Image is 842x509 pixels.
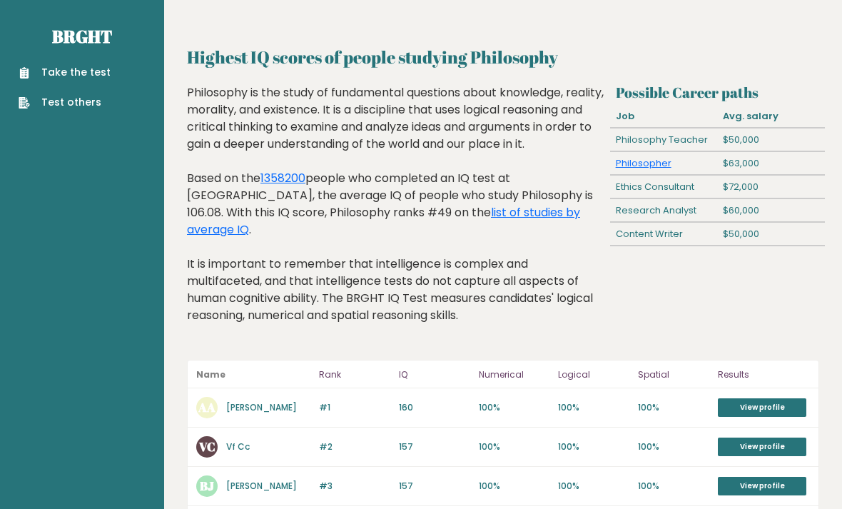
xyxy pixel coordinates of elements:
a: View profile [718,477,806,495]
p: 100% [479,401,550,414]
div: Content Writer [610,223,717,246]
a: Philosopher [616,156,671,170]
p: 100% [558,480,629,493]
p: IQ [399,366,470,383]
p: #1 [319,401,390,414]
div: Philosophy Teacher [610,128,717,151]
div: $50,000 [717,128,824,151]
a: Take the test [19,65,111,80]
a: View profile [718,438,806,456]
p: Results [718,366,810,383]
a: Vf Cc [226,440,250,453]
p: 100% [638,480,709,493]
div: $72,000 [717,176,824,198]
a: [PERSON_NAME] [226,401,297,413]
p: 100% [479,440,550,453]
p: Numerical [479,366,550,383]
a: [PERSON_NAME] [226,480,297,492]
div: $63,000 [717,152,824,175]
div: Avg. salary [717,105,824,128]
h3: Possible Career paths [616,84,819,101]
a: Test others [19,95,111,110]
p: Rank [319,366,390,383]
p: 157 [399,440,470,453]
p: #3 [319,480,390,493]
p: 100% [558,440,629,453]
b: Name [196,368,225,381]
p: 100% [638,401,709,414]
a: Brght [52,25,112,48]
p: 160 [399,401,470,414]
div: Philosophy is the study of fundamental questions about knowledge, reality, morality, and existenc... [187,84,605,346]
h2: Highest IQ scores of people studying Philosophy [187,44,819,70]
p: 157 [399,480,470,493]
p: Spatial [638,366,709,383]
a: 1358200 [260,170,305,186]
a: list of studies by average IQ [187,204,580,238]
p: Logical [558,366,629,383]
div: Ethics Consultant [610,176,717,198]
text: AA [198,399,215,415]
div: $60,000 [717,199,824,222]
div: Job [610,105,717,128]
p: #2 [319,440,390,453]
text: VC [198,438,215,455]
text: BJ [200,478,214,494]
p: 100% [558,401,629,414]
div: Research Analyst [610,199,717,222]
p: 100% [638,440,709,453]
div: $50,000 [717,223,824,246]
a: View profile [718,398,806,417]
p: 100% [479,480,550,493]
